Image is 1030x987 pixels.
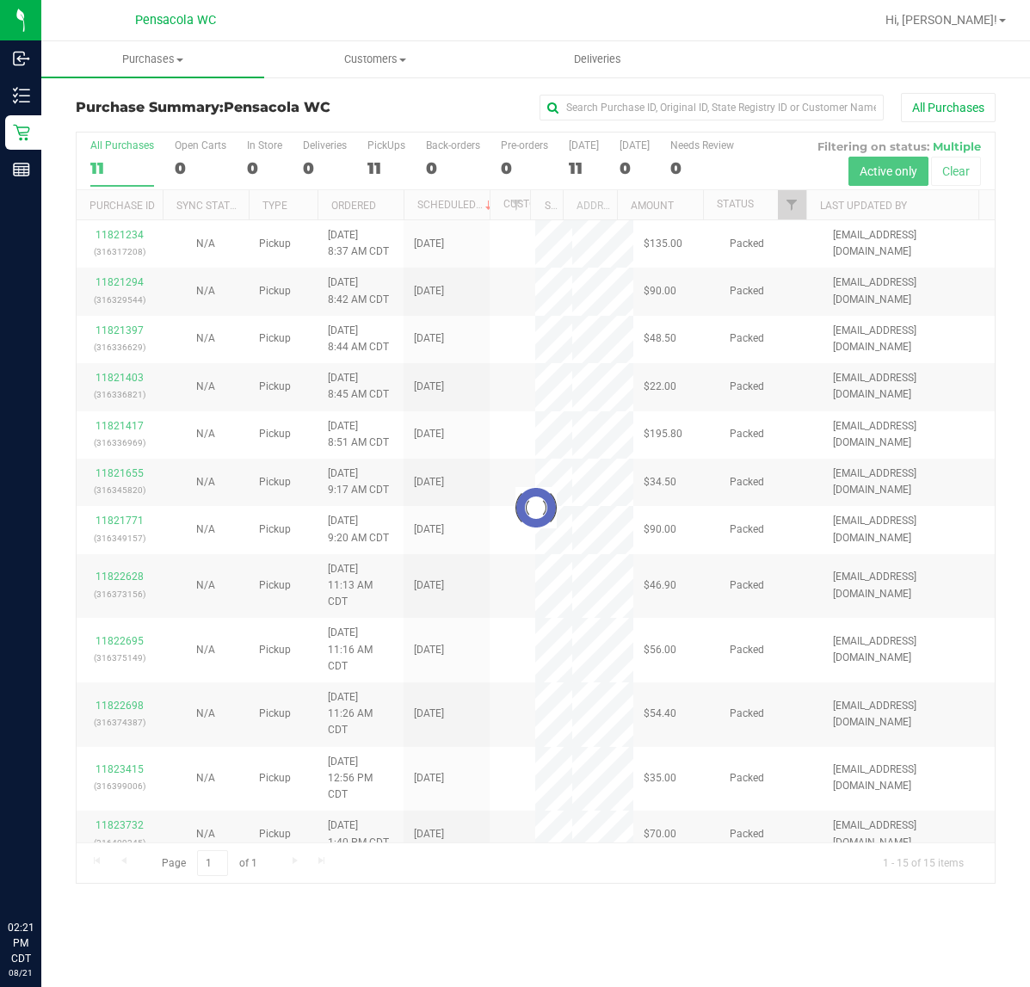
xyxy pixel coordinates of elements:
[265,52,486,67] span: Customers
[8,920,34,966] p: 02:21 PM CDT
[13,50,30,67] inline-svg: Inbound
[17,849,69,901] iframe: Resource center
[540,95,884,120] input: Search Purchase ID, Original ID, State Registry ID or Customer Name...
[224,99,330,115] span: Pensacola WC
[901,93,996,122] button: All Purchases
[264,41,487,77] a: Customers
[41,41,264,77] a: Purchases
[885,13,997,27] span: Hi, [PERSON_NAME]!
[13,87,30,104] inline-svg: Inventory
[8,966,34,979] p: 08/21
[551,52,645,67] span: Deliveries
[41,52,264,67] span: Purchases
[13,124,30,141] inline-svg: Retail
[13,161,30,178] inline-svg: Reports
[486,41,709,77] a: Deliveries
[76,100,382,115] h3: Purchase Summary:
[135,13,216,28] span: Pensacola WC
